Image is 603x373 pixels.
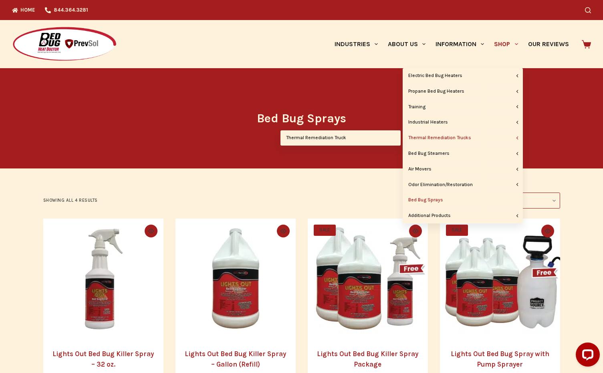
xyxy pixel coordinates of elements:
a: Bed Bug Steamers [403,146,523,161]
a: Bed Bug Sprays [403,193,523,208]
picture: lights-out-gallon [175,219,296,339]
a: Our Reviews [523,20,574,68]
a: Odor Elimination/Restoration [403,177,523,193]
nav: Primary [329,20,574,68]
picture: lights-out-qt-sprayer [43,219,163,339]
a: Thermal Remediation Trucks [403,130,523,146]
button: Quick view toggle [409,225,422,237]
img: Prevsol/Bed Bug Heat Doctor [12,26,117,62]
span: SALE [446,225,468,236]
button: Quick view toggle [145,225,157,237]
picture: LightsOutPackage [308,219,428,339]
a: Lights Out Bed Bug Spray with Pump Sprayer [451,350,549,368]
a: Propane Bed Bug Heaters [403,84,523,99]
a: Lights Out Bed Bug Killer Spray Package [308,219,428,339]
a: Lights Out Bed Bug Spray with Pump Sprayer [440,219,560,339]
button: Search [585,7,591,13]
a: Industries [329,20,383,68]
h1: Bed Bug Sprays [151,109,452,128]
a: Information [431,20,489,68]
button: Quick view toggle [541,225,554,237]
img: Lights Out Bed Bug Killer Spray - 32 oz. [43,219,163,339]
a: Shop [489,20,523,68]
p: Showing all 4 results [43,197,98,204]
a: Air Movers [403,162,523,177]
a: Lights Out Bed Bug Killer Spray – Gallon (Refill) [185,350,286,368]
a: Lights Out Bed Bug Killer Spray Package [317,350,418,368]
img: Lights Out Bed Bug Killer Spray - Gallon (Refill) [175,219,296,339]
a: Additional Products [403,208,523,223]
a: Thermal Remediation Truck [280,130,401,146]
a: Electric Bed Bug Heaters [403,68,523,83]
iframe: LiveChat chat widget [569,339,603,373]
img: Lights Out Bed Bug Spray Package with two gallons and one 32 oz [308,219,428,339]
a: About Us [383,20,430,68]
a: Training [403,99,523,115]
a: Lights Out Bed Bug Killer Spray – 32 oz. [52,350,154,368]
a: Industrial Heaters [403,115,523,130]
button: Quick view toggle [277,225,290,237]
span: SALE [314,225,336,236]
